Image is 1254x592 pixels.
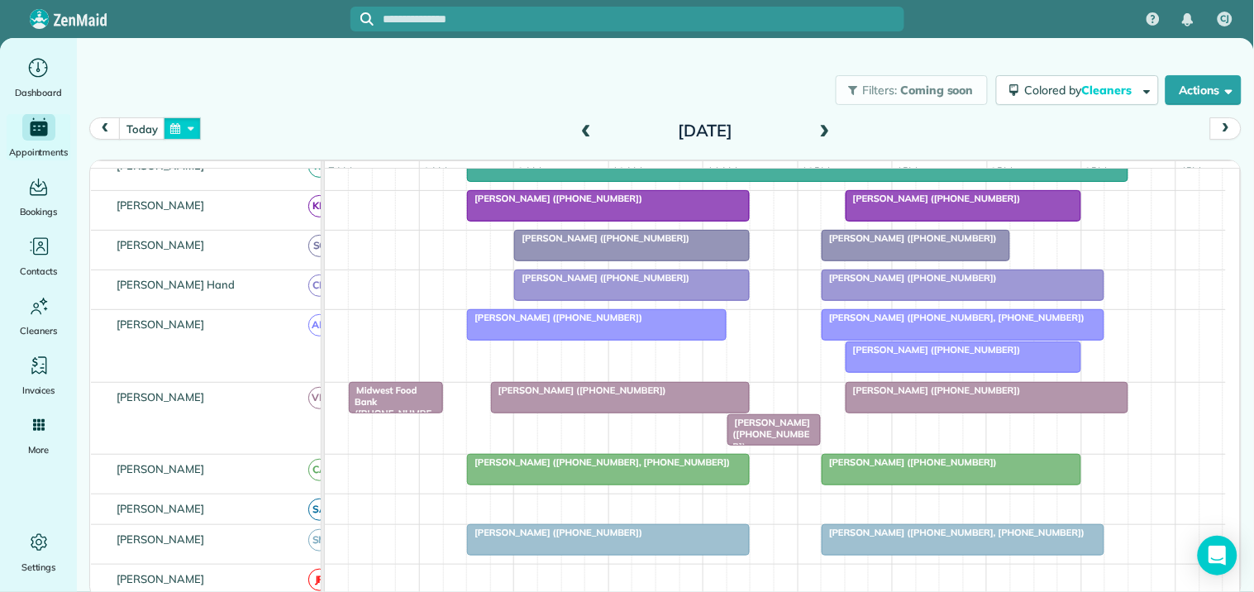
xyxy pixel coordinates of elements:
[21,559,56,575] span: Settings
[113,317,208,331] span: [PERSON_NAME]
[348,384,432,432] span: Midwest Food Bank ([PHONE_NUMBER])
[602,122,808,140] h2: [DATE]
[7,233,70,279] a: Contacts
[7,55,70,101] a: Dashboard
[308,235,331,257] span: SC
[308,529,331,551] span: SM
[893,165,922,178] span: 1pm
[1166,75,1242,105] button: Actions
[513,232,690,244] span: [PERSON_NAME] ([PHONE_NUMBER])
[799,165,834,178] span: 12pm
[113,502,208,515] span: [PERSON_NAME]
[113,278,238,291] span: [PERSON_NAME] Hand
[308,387,331,409] span: VM
[9,144,69,160] span: Appointments
[7,114,70,160] a: Appointments
[845,193,1022,204] span: [PERSON_NAME] ([PHONE_NUMBER])
[996,75,1159,105] button: Colored byCleaners
[1082,83,1135,98] span: Cleaners
[466,193,643,204] span: [PERSON_NAME] ([PHONE_NUMBER])
[20,263,57,279] span: Contacts
[1176,165,1205,178] span: 4pm
[15,84,62,101] span: Dashboard
[113,390,208,403] span: [PERSON_NAME]
[420,165,451,178] span: 8am
[1210,117,1242,140] button: next
[113,198,208,212] span: [PERSON_NAME]
[308,314,331,337] span: AM
[308,569,331,591] span: JP
[20,322,57,339] span: Cleaners
[900,83,975,98] span: Coming soon
[113,159,208,172] span: [PERSON_NAME]
[113,532,208,546] span: [PERSON_NAME]
[308,499,331,521] span: SA
[727,417,811,452] span: [PERSON_NAME] ([PHONE_NUMBER])
[7,293,70,339] a: Cleaners
[703,165,741,178] span: 11am
[113,462,208,475] span: [PERSON_NAME]
[514,165,545,178] span: 9am
[89,117,121,140] button: prev
[490,384,667,396] span: [PERSON_NAME] ([PHONE_NUMBER])
[1198,536,1237,575] div: Open Intercom Messenger
[20,203,58,220] span: Bookings
[113,572,208,585] span: [PERSON_NAME]
[821,312,1085,323] span: [PERSON_NAME] ([PHONE_NUMBER], [PHONE_NUMBER])
[821,527,1085,538] span: [PERSON_NAME] ([PHONE_NUMBER], [PHONE_NUMBER])
[360,12,374,26] svg: Focus search
[113,238,208,251] span: [PERSON_NAME]
[7,352,70,399] a: Invoices
[466,312,643,323] span: [PERSON_NAME] ([PHONE_NUMBER])
[466,527,643,538] span: [PERSON_NAME] ([PHONE_NUMBER])
[308,195,331,217] span: KD
[466,456,731,468] span: [PERSON_NAME] ([PHONE_NUMBER], [PHONE_NUMBER])
[988,165,1017,178] span: 2pm
[7,174,70,220] a: Bookings
[119,117,164,140] button: today
[325,165,355,178] span: 7am
[821,232,998,244] span: [PERSON_NAME] ([PHONE_NUMBER])
[7,529,70,575] a: Settings
[821,456,998,468] span: [PERSON_NAME] ([PHONE_NUMBER])
[513,272,690,284] span: [PERSON_NAME] ([PHONE_NUMBER])
[609,165,646,178] span: 10am
[28,442,49,458] span: More
[1171,2,1205,38] div: Notifications
[863,83,898,98] span: Filters:
[1025,83,1137,98] span: Colored by
[845,344,1022,356] span: [PERSON_NAME] ([PHONE_NUMBER])
[845,384,1022,396] span: [PERSON_NAME] ([PHONE_NUMBER])
[1082,165,1111,178] span: 3pm
[1221,12,1230,26] span: CJ
[821,272,998,284] span: [PERSON_NAME] ([PHONE_NUMBER])
[350,12,374,26] button: Focus search
[308,275,331,297] span: CH
[22,382,55,399] span: Invoices
[308,459,331,481] span: CA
